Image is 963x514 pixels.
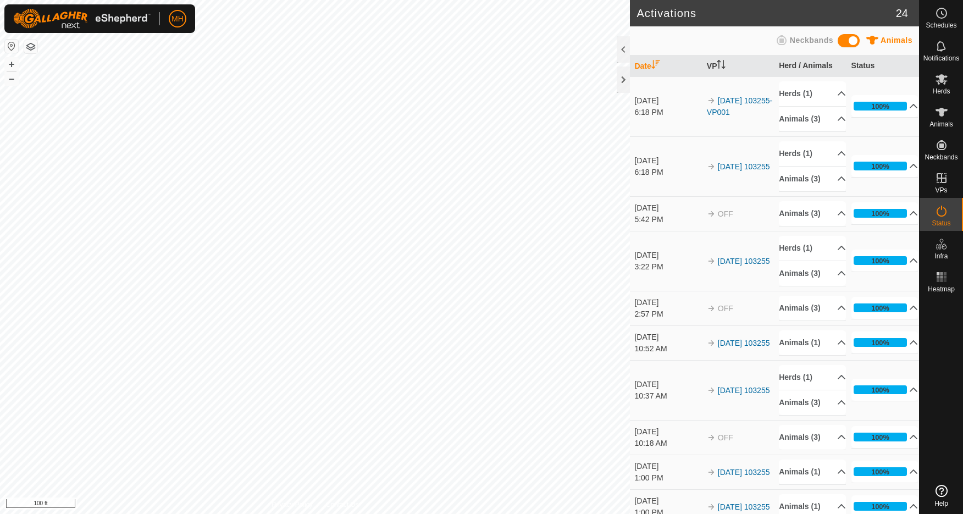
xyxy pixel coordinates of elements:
[718,468,770,477] a: [DATE] 103255
[634,250,701,261] div: [DATE]
[779,390,846,415] p-accordion-header: Animals (3)
[630,56,702,77] th: Date
[871,161,889,172] div: 100%
[718,502,770,511] a: [DATE] 103255
[779,167,846,191] p-accordion-header: Animals (3)
[851,297,918,319] p-accordion-header: 100%
[871,467,889,477] div: 100%
[702,56,774,77] th: VP
[871,385,889,395] div: 100%
[779,261,846,286] p-accordion-header: Animals (3)
[935,187,947,194] span: VPs
[871,101,889,112] div: 100%
[634,155,701,167] div: [DATE]
[871,501,889,512] div: 100%
[923,55,959,62] span: Notifications
[5,40,18,53] button: Reset Map
[871,432,889,443] div: 100%
[790,36,833,45] span: Neckbands
[5,72,18,85] button: –
[634,297,701,308] div: [DATE]
[934,500,948,507] span: Help
[871,208,889,219] div: 100%
[932,220,950,226] span: Status
[707,257,716,266] img: arrow
[13,9,151,29] img: Gallagher Logo
[854,102,907,110] div: 100%
[634,107,701,118] div: 6:18 PM
[920,480,963,511] a: Help
[881,36,912,45] span: Animals
[634,461,701,472] div: [DATE]
[718,304,733,313] span: OFF
[854,338,907,347] div: 100%
[929,121,953,128] span: Animals
[847,56,919,77] th: Status
[774,56,846,77] th: Herd / Animals
[24,40,37,53] button: Map Layers
[871,303,889,313] div: 100%
[634,261,701,273] div: 3:22 PM
[932,88,950,95] span: Herds
[854,433,907,441] div: 100%
[854,467,907,476] div: 100%
[871,338,889,348] div: 100%
[707,468,716,477] img: arrow
[871,256,889,266] div: 100%
[718,162,770,171] a: [DATE] 103255
[779,107,846,131] p-accordion-header: Animals (3)
[896,5,908,21] span: 24
[854,162,907,170] div: 100%
[779,201,846,226] p-accordion-header: Animals (3)
[707,386,716,395] img: arrow
[928,286,955,292] span: Heatmap
[851,202,918,224] p-accordion-header: 100%
[707,502,716,511] img: arrow
[634,438,701,449] div: 10:18 AM
[854,502,907,511] div: 100%
[634,214,701,225] div: 5:42 PM
[707,304,716,313] img: arrow
[851,331,918,353] p-accordion-header: 100%
[854,209,907,218] div: 100%
[707,96,716,105] img: arrow
[718,339,770,347] a: [DATE] 103255
[707,339,716,347] img: arrow
[925,154,958,161] span: Neckbands
[326,500,358,510] a: Contact Us
[718,433,733,442] span: OFF
[171,13,184,25] span: MH
[779,141,846,166] p-accordion-header: Herds (1)
[779,81,846,106] p-accordion-header: Herds (1)
[634,308,701,320] div: 2:57 PM
[707,96,772,117] a: [DATE] 103255-VP001
[779,460,846,484] p-accordion-header: Animals (1)
[851,379,918,401] p-accordion-header: 100%
[634,379,701,390] div: [DATE]
[854,385,907,394] div: 100%
[634,343,701,355] div: 10:52 AM
[637,7,895,20] h2: Activations
[718,257,770,266] a: [DATE] 103255
[779,425,846,450] p-accordion-header: Animals (3)
[634,390,701,402] div: 10:37 AM
[851,461,918,483] p-accordion-header: 100%
[651,62,660,70] p-sorticon: Activate to sort
[707,162,716,171] img: arrow
[634,426,701,438] div: [DATE]
[854,303,907,312] div: 100%
[634,167,701,178] div: 6:18 PM
[779,236,846,261] p-accordion-header: Herds (1)
[634,472,701,484] div: 1:00 PM
[854,256,907,265] div: 100%
[634,495,701,507] div: [DATE]
[707,433,716,442] img: arrow
[718,209,733,218] span: OFF
[779,330,846,355] p-accordion-header: Animals (1)
[634,331,701,343] div: [DATE]
[779,365,846,390] p-accordion-header: Herds (1)
[851,95,918,117] p-accordion-header: 100%
[5,58,18,71] button: +
[272,500,313,510] a: Privacy Policy
[851,250,918,272] p-accordion-header: 100%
